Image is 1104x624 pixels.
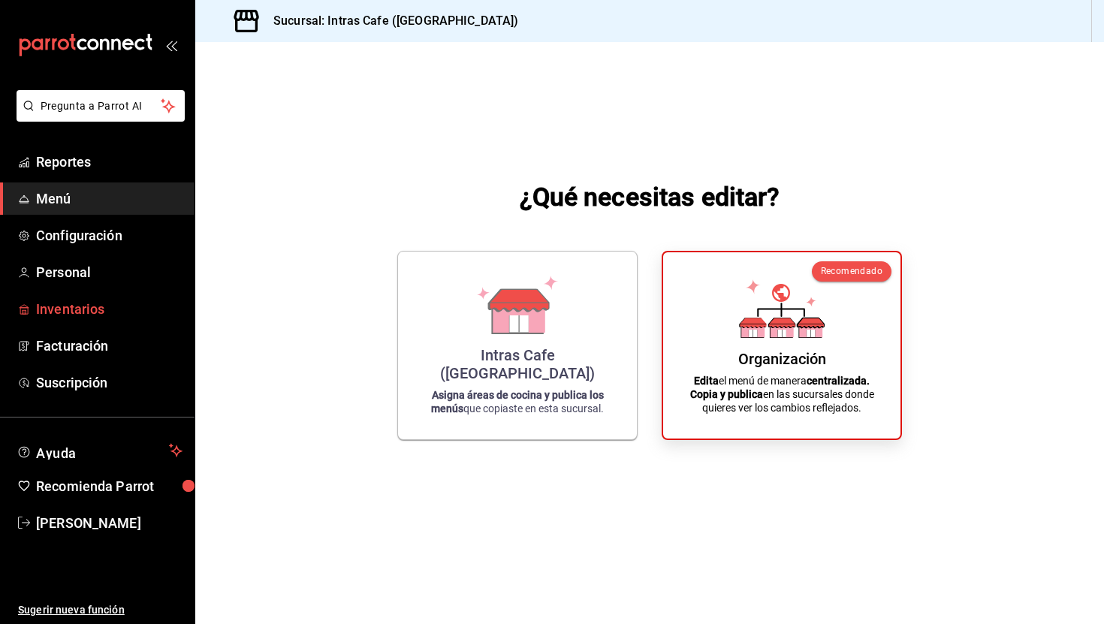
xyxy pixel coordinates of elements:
h1: ¿Qué necesitas editar? [520,179,780,215]
span: Ayuda [36,442,163,460]
div: Intras Cafe ([GEOGRAPHIC_DATA]) [416,346,619,382]
p: el menú de manera en las sucursales donde quieres ver los cambios reflejados. [681,374,882,414]
span: Configuración [36,225,182,246]
span: Menú [36,188,182,209]
a: Pregunta a Parrot AI [11,109,185,125]
span: [PERSON_NAME] [36,513,182,533]
span: Pregunta a Parrot AI [41,98,161,114]
strong: Copia y publica [690,388,763,400]
p: que copiaste en esta sucursal. [416,388,619,415]
div: Organización [738,350,826,368]
strong: Asigna áreas de cocina y publica los menús [431,389,604,414]
button: open_drawer_menu [165,39,177,51]
span: Suscripción [36,372,182,393]
strong: Edita [694,375,719,387]
span: Recomienda Parrot [36,476,182,496]
span: Inventarios [36,299,182,319]
span: Sugerir nueva función [18,602,182,618]
h3: Sucursal: Intras Cafe ([GEOGRAPHIC_DATA]) [261,12,518,30]
span: Reportes [36,152,182,172]
button: Pregunta a Parrot AI [17,90,185,122]
span: Recomendado [821,266,882,276]
span: Personal [36,262,182,282]
span: Facturación [36,336,182,356]
strong: centralizada. [807,375,870,387]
